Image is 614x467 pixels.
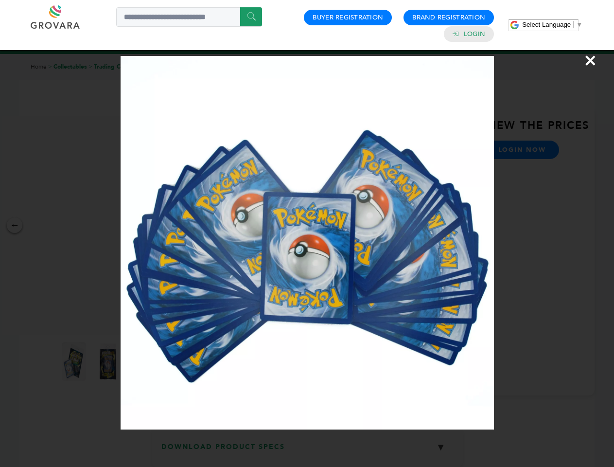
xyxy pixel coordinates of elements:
[121,56,494,430] img: Image Preview
[522,21,571,28] span: Select Language
[313,13,383,22] a: Buyer Registration
[584,47,597,74] span: ×
[576,21,582,28] span: ▼
[464,30,485,38] a: Login
[522,21,582,28] a: Select Language​
[116,7,262,27] input: Search a product or brand...
[412,13,485,22] a: Brand Registration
